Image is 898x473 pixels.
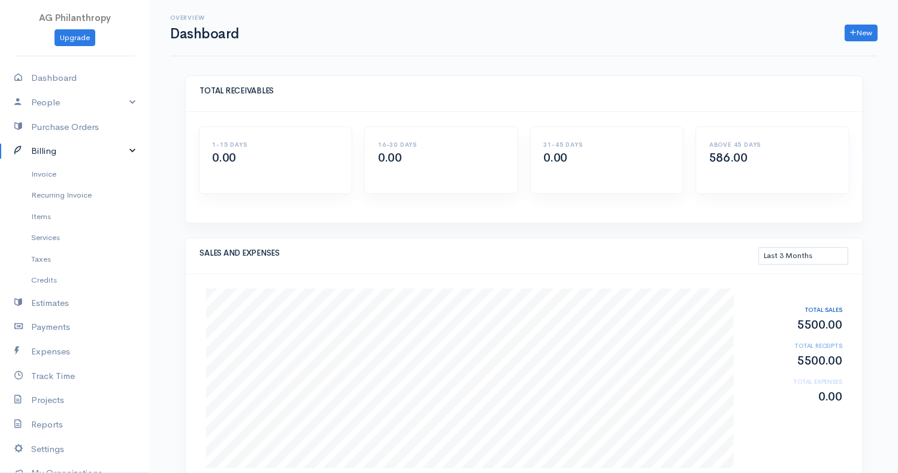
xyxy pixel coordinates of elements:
h5: TOTAL RECEIVABLES [200,87,848,95]
span: 586.00 [709,150,748,165]
h6: 16-30 DAYS [378,141,504,148]
a: Upgrade [55,29,95,47]
a: New [845,25,878,42]
h1: Dashboard [170,26,239,41]
h2: 0.00 [746,390,842,404]
span: 0.00 [544,150,567,165]
h6: 31-45 DAYS [544,141,670,148]
h6: ABOVE 45 DAYS [709,141,836,148]
h6: Overview [170,14,239,21]
span: 0.00 [213,150,236,165]
h6: 1-15 DAYS [213,141,339,148]
h6: TOTAL RECEIPTS [746,342,842,349]
span: AG Philanthropy [39,12,111,23]
h2: 5500.00 [746,354,842,368]
span: 0.00 [378,150,401,165]
h6: TOTAL SALES [746,307,842,313]
h6: TOTAL EXPENSES [746,378,842,385]
h5: SALES AND EXPENSES [200,249,758,257]
h2: 5500.00 [746,319,842,332]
